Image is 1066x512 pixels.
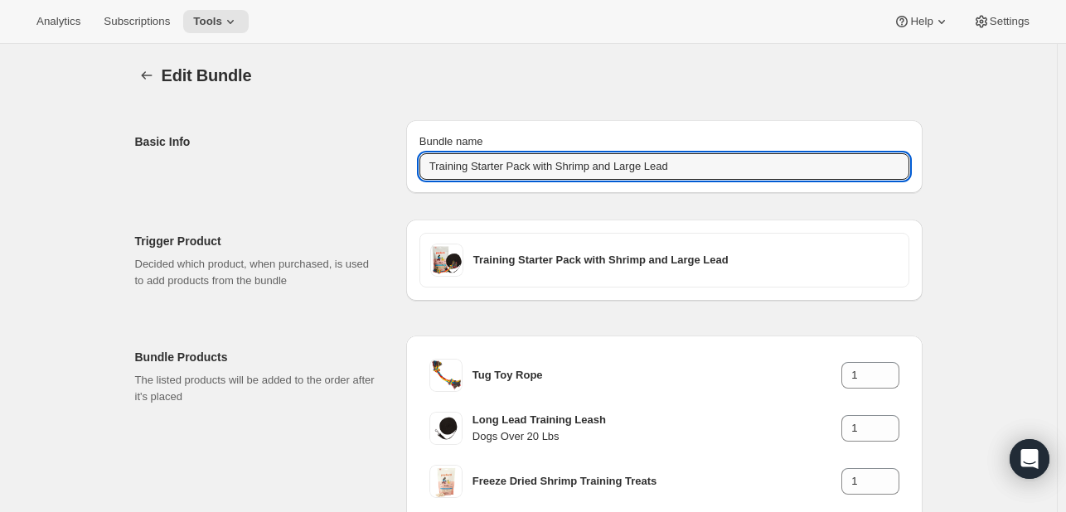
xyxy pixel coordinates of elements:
span: Bundle name [419,135,483,147]
span: Analytics [36,15,80,28]
h3: Tug Toy Rope [472,367,841,384]
button: Help [884,10,959,33]
button: Bundles [135,64,158,87]
h4: Dogs Over 20 Lbs [472,428,841,445]
h2: Basic Info [135,133,380,150]
img: assets_2Fproducts_2F14386_2F1668791031959-training_20starter_20pack_20with_20shrimp_20treats_20la... [430,244,463,277]
span: Edit Bundle [162,66,252,85]
button: Subscriptions [94,10,180,33]
p: The listed products will be added to the order after it's placed [135,372,380,405]
button: Settings [963,10,1039,33]
span: Subscriptions [104,15,170,28]
img: tugtoy.png [429,359,463,392]
h2: Trigger Product [135,233,380,249]
input: ie. Smoothie box [419,153,909,180]
button: Analytics [27,10,90,33]
span: Help [910,15,933,28]
h3: Long Lead Training Leash [472,412,841,428]
button: Tools [183,10,249,33]
h2: Bundle Products [135,349,380,365]
div: Open Intercom Messenger [1010,439,1049,479]
h3: Training Starter Pack with Shrimp and Large Lead [473,252,899,268]
span: Settings [990,15,1030,28]
p: Decided which product, when purchased, is used to add products from the bundle [135,256,380,289]
img: assets_2Fproducts_2FFZD-SH2-001_2F1720472701506-Shrimp_20With_20Product.png [429,465,463,498]
span: Tools [193,15,222,28]
img: assets_2Fproducts_2F390967_2F1603132180803-long_20lead_20for_20dogs_20over_2020_20lbs.png [429,412,463,445]
h3: Freeze Dried Shrimp Training Treats [472,473,841,490]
